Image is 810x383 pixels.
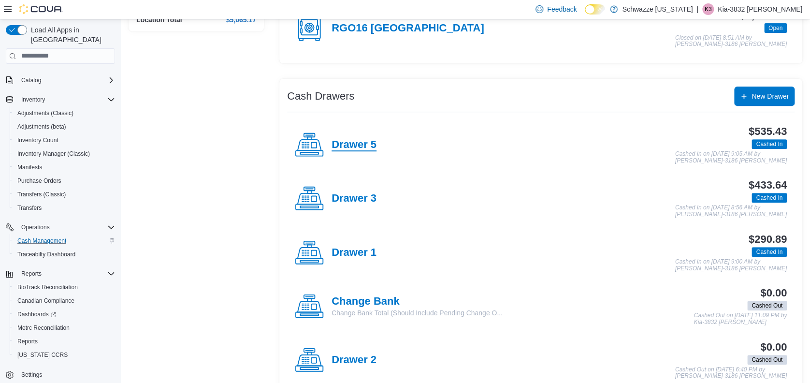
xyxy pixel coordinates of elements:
[14,235,70,247] a: Cash Management
[226,16,256,24] h4: $5,065.17
[10,308,119,321] a: Dashboards
[17,268,115,280] span: Reports
[622,3,693,15] p: Schwazze [US_STATE]
[760,287,787,299] h3: $0.00
[752,247,787,257] span: Cashed In
[675,205,787,218] p: Cashed In on [DATE] 8:56 AM by [PERSON_NAME]-3186 [PERSON_NAME]
[17,297,74,305] span: Canadian Compliance
[14,134,115,146] span: Inventory Count
[17,150,90,158] span: Inventory Manager (Classic)
[734,87,795,106] button: New Drawer
[694,312,787,325] p: Cashed Out on [DATE] 11:09 PM by Kia-3832 [PERSON_NAME]
[14,202,115,214] span: Transfers
[749,179,787,191] h3: $433.64
[14,249,115,260] span: Traceabilty Dashboard
[14,295,115,307] span: Canadian Compliance
[675,35,787,48] p: Closed on [DATE] 8:51 AM by [PERSON_NAME]-3186 [PERSON_NAME]
[332,247,376,259] h4: Drawer 1
[17,368,115,381] span: Settings
[14,121,115,133] span: Adjustments (beta)
[14,336,42,347] a: Reports
[17,221,115,233] span: Operations
[14,175,115,187] span: Purchase Orders
[10,147,119,161] button: Inventory Manager (Classic)
[17,250,75,258] span: Traceabilty Dashboard
[2,267,119,280] button: Reports
[17,74,115,86] span: Catalog
[585,4,605,15] input: Dark Mode
[17,94,49,105] button: Inventory
[2,93,119,106] button: Inventory
[14,249,79,260] a: Traceabilty Dashboard
[752,301,782,310] span: Cashed Out
[675,367,787,380] p: Cashed Out on [DATE] 6:40 PM by [PERSON_NAME]-3186 [PERSON_NAME]
[17,221,54,233] button: Operations
[10,120,119,133] button: Adjustments (beta)
[14,162,46,173] a: Manifests
[17,351,68,359] span: [US_STATE] CCRS
[14,281,115,293] span: BioTrack Reconciliation
[10,201,119,215] button: Transfers
[17,136,58,144] span: Inventory Count
[752,355,782,364] span: Cashed Out
[747,301,787,310] span: Cashed Out
[17,369,46,381] a: Settings
[21,223,50,231] span: Operations
[10,234,119,248] button: Cash Management
[760,341,787,353] h3: $0.00
[14,121,70,133] a: Adjustments (beta)
[547,4,577,14] span: Feedback
[14,349,115,361] span: Washington CCRS
[17,123,66,131] span: Adjustments (beta)
[332,192,376,205] h4: Drawer 3
[21,96,45,103] span: Inventory
[17,237,66,245] span: Cash Management
[14,295,78,307] a: Canadian Compliance
[17,324,70,332] span: Metrc Reconciliation
[332,139,376,151] h4: Drawer 5
[21,371,42,379] span: Settings
[10,294,119,308] button: Canadian Compliance
[696,3,698,15] p: |
[10,321,119,335] button: Metrc Reconciliation
[14,322,115,334] span: Metrc Reconciliation
[10,280,119,294] button: BioTrack Reconciliation
[749,126,787,137] h3: $535.43
[10,188,119,201] button: Transfers (Classic)
[17,310,56,318] span: Dashboards
[675,259,787,272] p: Cashed In on [DATE] 9:00 AM by [PERSON_NAME]-3186 [PERSON_NAME]
[14,107,77,119] a: Adjustments (Classic)
[332,354,376,367] h4: Drawer 2
[14,336,115,347] span: Reports
[756,140,782,148] span: Cashed In
[2,368,119,382] button: Settings
[718,3,802,15] p: Kia-3832 [PERSON_NAME]
[17,338,38,345] span: Reports
[752,193,787,203] span: Cashed In
[17,163,42,171] span: Manifests
[27,25,115,44] span: Load All Apps in [GEOGRAPHIC_DATA]
[10,348,119,362] button: [US_STATE] CCRS
[14,134,62,146] a: Inventory Count
[768,24,782,32] span: Open
[14,235,115,247] span: Cash Management
[10,248,119,261] button: Traceabilty Dashboard
[17,283,78,291] span: BioTrack Reconciliation
[752,91,789,101] span: New Drawer
[21,76,41,84] span: Catalog
[705,3,712,15] span: K3
[14,202,45,214] a: Transfers
[17,204,42,212] span: Transfers
[14,309,60,320] a: Dashboards
[17,177,61,185] span: Purchase Orders
[14,309,115,320] span: Dashboards
[332,308,503,318] p: Change Bank Total (Should Include Pending Change O...
[2,74,119,87] button: Catalog
[675,151,787,164] p: Cashed In on [DATE] 9:05 AM by [PERSON_NAME]-3186 [PERSON_NAME]
[747,355,787,365] span: Cashed Out
[10,133,119,147] button: Inventory Count
[17,109,73,117] span: Adjustments (Classic)
[756,248,782,256] span: Cashed In
[749,234,787,245] h3: $290.89
[14,189,70,200] a: Transfers (Classic)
